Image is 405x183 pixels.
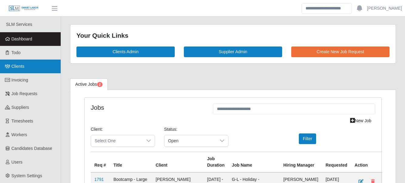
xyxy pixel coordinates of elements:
th: Hiring Manager [280,152,322,172]
span: Todo [12,50,21,55]
a: [PERSON_NAME] [367,5,402,12]
span: SLM Services [6,22,32,27]
img: SLM Logo [8,5,39,12]
th: Job Duration [204,152,228,172]
span: System Settings [12,173,42,178]
div: Your Quick Links [76,31,390,40]
a: Supplier Admin [184,47,282,57]
th: Client [152,152,204,172]
th: Req # [91,152,110,172]
th: Requested [322,152,351,172]
th: Title [110,152,152,172]
input: Search [302,3,352,14]
a: 1791 [94,177,104,182]
span: Clients [12,64,25,69]
span: Workers [12,132,27,137]
a: Create New Job Request [291,47,390,57]
th: Action [351,152,382,172]
a: New Job [346,116,375,126]
a: Clients Admin [76,47,175,57]
th: Job Name [228,152,280,172]
label: Client: [91,126,103,133]
h4: Jobs [91,104,204,111]
button: Filter [299,133,316,144]
span: Candidates Database [12,146,52,151]
span: Select One [91,135,143,147]
span: Users [12,160,23,164]
label: Status: [164,126,177,133]
span: Timesheets [12,119,33,123]
span: Dashboard [12,36,32,41]
span: Invoicing [12,78,28,82]
span: Job Requests [12,91,38,96]
a: Active Jobs [70,78,108,90]
span: Suppliers [12,105,29,110]
span: Pending Jobs [97,82,103,87]
span: Open [164,135,216,147]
